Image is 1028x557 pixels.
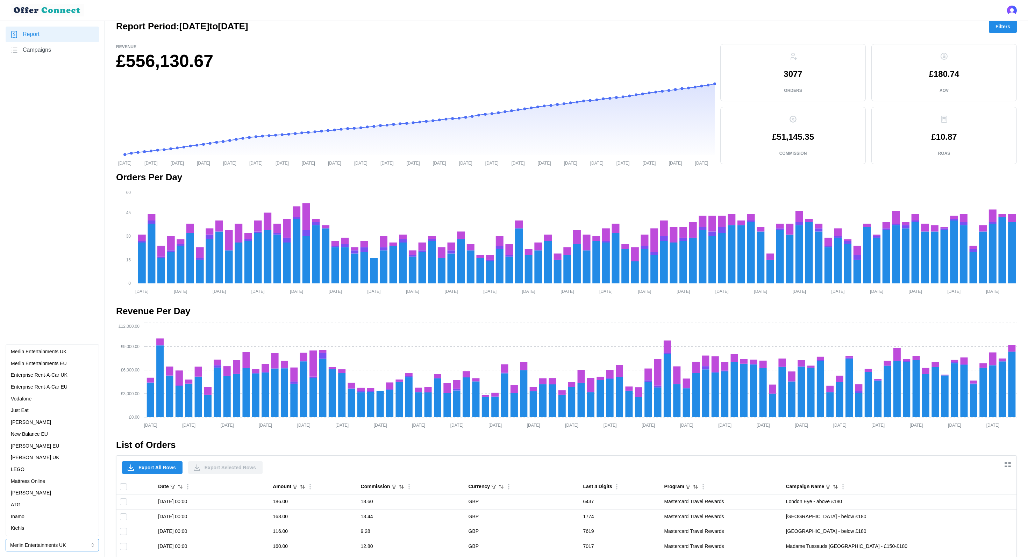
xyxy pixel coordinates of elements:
[357,524,465,539] td: 9.28
[120,543,127,550] input: Toggle select row
[948,423,961,428] tspan: [DATE]
[155,539,269,554] td: [DATE] 00:00
[772,133,814,141] p: £51,145.35
[1007,6,1017,15] img: 's logo
[783,509,1016,524] td: [GEOGRAPHIC_DATA] - below £180
[11,489,51,497] p: [PERSON_NAME]
[122,461,183,474] button: Export All Rows
[126,190,131,195] tspan: 60
[469,483,490,491] div: Currency
[465,539,580,554] td: GBP
[986,289,999,294] tspan: [DATE]
[121,391,140,396] tspan: £3,000.00
[580,509,661,524] td: 1774
[940,88,949,94] p: AOV
[6,27,99,42] a: Report
[138,462,176,473] span: Export All Rows
[986,423,1000,428] tspan: [DATE]
[832,484,838,490] button: Sort by Campaign Name ascending
[638,289,651,294] tspan: [DATE]
[661,539,782,554] td: Mastercard Travel Rewards
[527,423,540,428] tspan: [DATE]
[6,42,99,58] a: Campaigns
[613,483,621,491] button: Column Actions
[269,509,357,524] td: 168.00
[251,289,265,294] tspan: [DATE]
[174,289,187,294] tspan: [DATE]
[692,484,699,490] button: Sort by Program ascending
[565,423,578,428] tspan: [DATE]
[155,509,269,524] td: [DATE] 00:00
[715,289,729,294] tspan: [DATE]
[129,415,140,420] tspan: £0.00
[783,539,1016,554] td: Madame Tussauds [GEOGRAPHIC_DATA] - £150-£180
[616,160,630,165] tspan: [DATE]
[374,423,387,428] tspan: [DATE]
[11,395,31,403] p: Vodafone
[223,160,236,165] tspan: [DATE]
[302,160,315,165] tspan: [DATE]
[23,30,40,39] span: Report
[335,423,349,428] tspan: [DATE]
[11,419,51,426] p: [PERSON_NAME]
[182,423,195,428] tspan: [DATE]
[512,160,525,165] tspan: [DATE]
[561,289,574,294] tspan: [DATE]
[909,289,922,294] tspan: [DATE]
[357,509,465,524] td: 13.44
[784,88,802,94] p: Orders
[485,160,499,165] tspan: [DATE]
[357,539,465,554] td: 12.80
[11,360,67,368] p: Merlin Entertainments EU
[784,70,802,78] p: 3077
[488,423,502,428] tspan: [DATE]
[144,160,158,165] tspan: [DATE]
[357,494,465,509] td: 18.60
[155,494,269,509] td: [DATE] 00:00
[661,494,782,509] td: Mastercard Travel Rewards
[259,423,272,428] tspan: [DATE]
[116,20,248,32] h2: Report Period: [DATE] to [DATE]
[699,483,707,491] button: Column Actions
[795,423,808,428] tspan: [DATE]
[128,281,131,286] tspan: 0
[718,423,731,428] tspan: [DATE]
[144,423,157,428] tspan: [DATE]
[757,423,770,428] tspan: [DATE]
[583,483,612,491] div: Last 4 Digits
[197,160,210,165] tspan: [DATE]
[116,171,1017,183] h2: Orders Per Day
[465,509,580,524] td: GBP
[297,423,310,428] tspan: [DATE]
[833,423,847,428] tspan: [DATE]
[11,4,84,16] img: loyalBe Logo
[938,151,950,157] p: ROAS
[783,524,1016,539] td: [GEOGRAPHIC_DATA] - below £180
[643,160,656,165] tspan: [DATE]
[839,483,847,491] button: Column Actions
[171,160,184,165] tspan: [DATE]
[669,160,682,165] tspan: [DATE]
[11,525,24,532] p: Kiehls
[126,210,131,215] tspan: 45
[221,423,234,428] tspan: [DATE]
[121,368,140,372] tspan: £6,000.00
[213,289,226,294] tspan: [DATE]
[498,484,504,490] button: Sort by Currency ascending
[11,478,45,485] p: Mattress Online
[11,348,67,356] p: Merlin Entertainments UK
[6,502,99,508] span: Admin
[793,289,806,294] tspan: [DATE]
[433,160,446,165] tspan: [DATE]
[11,454,59,462] p: [PERSON_NAME] UK
[538,160,551,165] tspan: [DATE]
[995,21,1010,32] span: Filters
[522,289,535,294] tspan: [DATE]
[155,524,269,539] td: [DATE] 00:00
[177,484,183,490] button: Sort by Date descending
[445,289,458,294] tspan: [DATE]
[11,383,67,391] p: Enterprise Rent-A-Car EU
[931,133,957,141] p: £10.87
[11,466,24,473] p: LEGO
[205,462,256,473] span: Export Selected Rows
